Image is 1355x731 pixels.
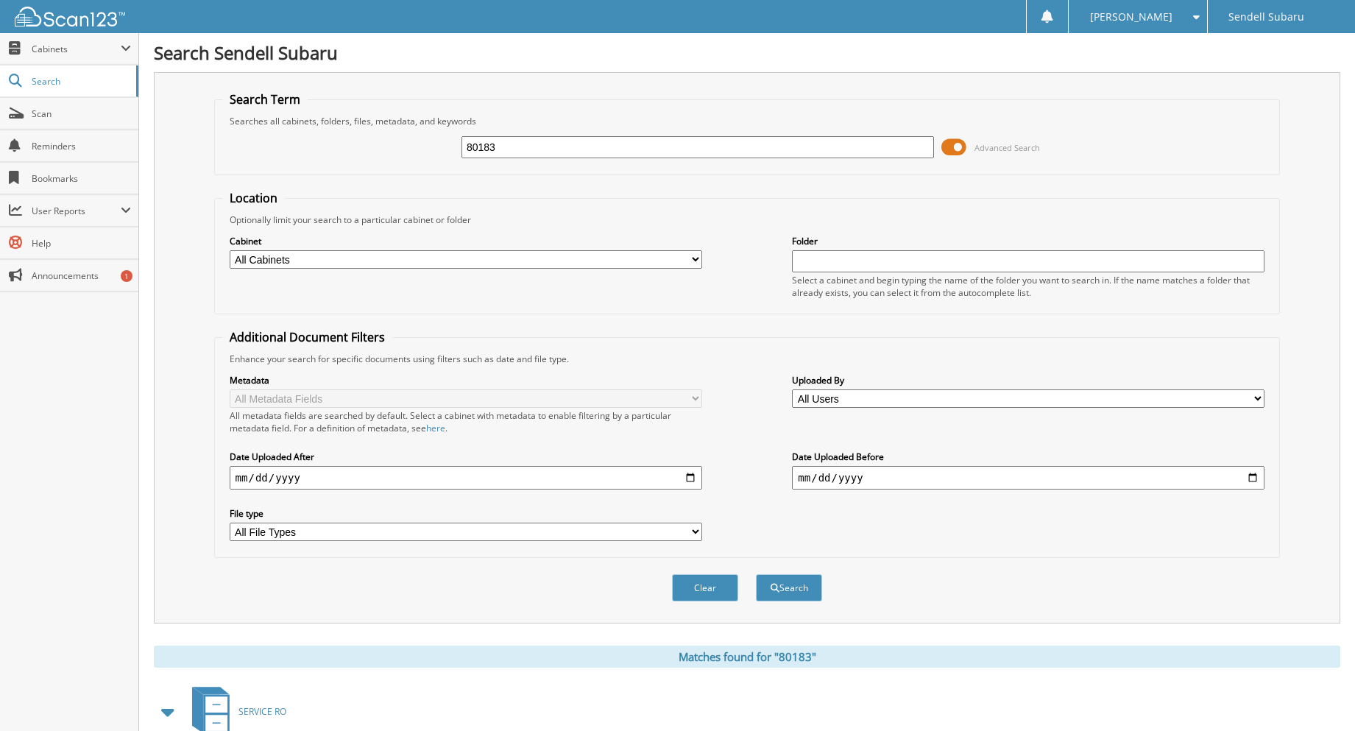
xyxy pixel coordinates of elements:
[154,646,1340,668] div: Matches found for "80183"
[222,213,1273,226] div: Optionally limit your search to a particular cabinet or folder
[672,574,738,601] button: Clear
[32,172,131,185] span: Bookmarks
[792,451,1264,463] label: Date Uploaded Before
[222,329,392,345] legend: Additional Document Filters
[15,7,125,27] img: scan123-logo-white.svg
[230,409,702,434] div: All metadata fields are searched by default. Select a cabinet with metadata to enable filtering b...
[32,237,131,250] span: Help
[32,269,131,282] span: Announcements
[792,466,1264,490] input: end
[222,91,308,107] legend: Search Term
[222,115,1273,127] div: Searches all cabinets, folders, files, metadata, and keywords
[756,574,822,601] button: Search
[1090,13,1172,21] span: [PERSON_NAME]
[230,507,702,520] label: File type
[426,422,445,434] a: here
[32,43,121,55] span: Cabinets
[230,235,702,247] label: Cabinet
[792,274,1264,299] div: Select a cabinet and begin typing the name of the folder you want to search in. If the name match...
[230,374,702,386] label: Metadata
[792,235,1264,247] label: Folder
[32,140,131,152] span: Reminders
[222,353,1273,365] div: Enhance your search for specific documents using filters such as date and file type.
[121,270,132,282] div: 1
[230,451,702,463] label: Date Uploaded After
[1228,13,1304,21] span: Sendell Subaru
[230,466,702,490] input: start
[238,705,286,718] span: SERVICE RO
[792,374,1264,386] label: Uploaded By
[154,40,1340,65] h1: Search Sendell Subaru
[32,75,129,88] span: Search
[974,142,1040,153] span: Advanced Search
[32,107,131,120] span: Scan
[32,205,121,217] span: User Reports
[222,190,285,206] legend: Location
